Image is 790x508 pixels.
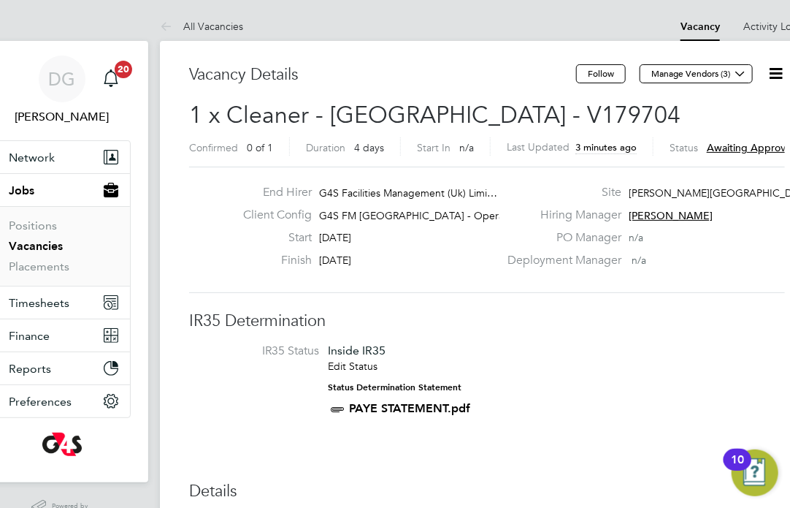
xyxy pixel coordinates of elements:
[417,141,450,154] label: Start In
[320,231,352,244] span: [DATE]
[9,183,34,197] span: Jobs
[680,20,720,33] a: Vacancy
[499,185,622,200] label: Site
[9,329,50,343] span: Finance
[320,209,529,222] span: G4S FM [GEOGRAPHIC_DATA] - Operational
[320,186,498,200] span: G4S Facilities Management (Uk) Limi…
[232,230,312,246] label: Start
[640,64,753,83] button: Manage Vendors (3)
[189,101,680,129] span: 1 x Cleaner - [GEOGRAPHIC_DATA] - V179704
[575,141,637,153] span: 3 minutes ago
[42,433,82,456] img: g4s-logo-retina.png
[189,311,785,332] h3: IR35 Determination
[115,61,132,78] span: 20
[576,64,626,83] button: Follow
[328,360,377,373] a: Edit Status
[629,209,713,222] span: [PERSON_NAME]
[306,141,345,154] label: Duration
[632,254,647,267] span: n/a
[160,20,243,33] a: All Vacancies
[320,254,352,267] span: [DATE]
[731,460,744,479] div: 10
[507,140,570,153] label: Last Updated
[232,253,312,268] label: Finish
[499,208,622,223] label: Hiring Manager
[189,481,785,502] h3: Details
[9,362,51,376] span: Reports
[349,401,470,415] a: PAYE STATEMENT.pdf
[9,219,57,232] a: Positions
[9,259,69,273] a: Placements
[9,296,69,310] span: Timesheets
[9,151,55,164] span: Network
[9,395,72,409] span: Preferences
[204,344,319,359] label: IR35 Status
[354,141,384,154] span: 4 days
[49,69,76,88] span: DG
[328,382,461,393] strong: Status Determination Statement
[9,239,63,253] a: Vacancies
[459,141,474,154] span: n/a
[96,56,126,102] a: 20
[247,141,273,154] span: 0 of 1
[189,64,576,86] h3: Vacancy Details
[232,185,312,200] label: End Hirer
[732,450,778,496] button: Open Resource Center, 10 new notifications
[499,253,622,268] label: Deployment Manager
[670,141,698,154] label: Status
[232,208,312,223] label: Client Config
[629,231,644,244] span: n/a
[328,344,386,357] span: Inside IR35
[189,141,238,154] label: Confirmed
[499,230,622,246] label: PO Manager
